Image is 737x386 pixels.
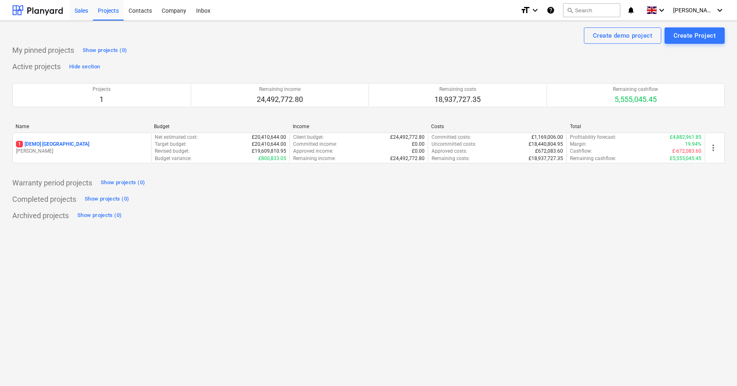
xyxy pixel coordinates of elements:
i: format_size [520,5,530,15]
p: £20,410,644.00 [252,141,286,148]
p: Net estimated cost : [155,134,198,141]
button: Show projects (0) [99,176,147,190]
button: Create Project [665,27,725,44]
p: Remaining costs [434,86,481,93]
div: Budget [154,124,286,129]
p: Remaining costs : [432,155,470,162]
div: Show projects (0) [83,46,127,55]
i: keyboard_arrow_down [530,5,540,15]
p: 18,937,727.35 [434,95,481,104]
i: notifications [627,5,635,15]
span: [PERSON_NAME] [673,7,714,14]
i: keyboard_arrow_down [657,5,667,15]
p: £24,492,772.80 [390,155,425,162]
p: Committed costs : [432,134,471,141]
button: Create demo project [584,27,661,44]
p: £800,833.05 [258,155,286,162]
div: Create Project [674,30,716,41]
div: Show projects (0) [85,194,129,204]
p: Cashflow : [570,148,592,155]
button: Show projects (0) [83,193,131,206]
p: £24,492,772.80 [390,134,425,141]
div: Create demo project [593,30,652,41]
div: Name [16,124,147,129]
p: Revised budget : [155,148,190,155]
p: £-672,083.60 [672,148,701,155]
p: Projects [93,86,111,93]
i: keyboard_arrow_down [715,5,725,15]
p: Approved income : [293,148,333,155]
p: £672,083.60 [535,148,563,155]
p: £1,169,006.00 [531,134,563,141]
p: [PERSON_NAME] [16,148,148,155]
p: £19,609,810.95 [252,148,286,155]
p: £5,555,045.45 [670,155,701,162]
p: My pinned projects [12,45,74,55]
div: Hide section [69,62,100,72]
p: [DEMO] [GEOGRAPHIC_DATA] [16,141,89,148]
button: Hide section [67,60,102,73]
div: Costs [431,124,563,129]
p: £18,440,804.95 [529,141,563,148]
p: Active projects [12,62,61,72]
p: Warranty period projects [12,178,92,188]
i: Knowledge base [547,5,555,15]
p: 24,492,772.80 [257,95,303,104]
p: Approved costs : [432,148,467,155]
p: £4,882,961.85 [670,134,701,141]
div: Income [293,124,425,129]
button: Show projects (0) [81,44,129,57]
button: Search [563,3,620,17]
p: Uncommitted costs : [432,141,476,148]
p: 5,555,045.45 [613,95,658,104]
p: 19.94% [685,141,701,148]
p: Archived projects [12,211,69,221]
span: 1 [16,141,23,147]
div: 1[DEMO] [GEOGRAPHIC_DATA][PERSON_NAME] [16,141,148,155]
p: £0.00 [412,141,425,148]
p: £18,937,727.35 [529,155,563,162]
p: Committed income : [293,141,337,148]
p: Remaining income [257,86,303,93]
span: more_vert [708,143,718,153]
p: Profitability forecast : [570,134,616,141]
div: Show projects (0) [101,178,145,187]
p: Client budget : [293,134,324,141]
p: Remaining income : [293,155,336,162]
div: Total [570,124,702,129]
p: 1 [93,95,111,104]
p: Target budget : [155,141,187,148]
p: Completed projects [12,194,76,204]
p: £20,410,644.00 [252,134,286,141]
button: Show projects (0) [75,209,124,222]
p: £0.00 [412,148,425,155]
p: Budget variance : [155,155,192,162]
p: Remaining cashflow [613,86,658,93]
p: Margin : [570,141,587,148]
p: Remaining cashflow : [570,155,616,162]
div: Show projects (0) [77,211,122,220]
span: search [567,7,573,14]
